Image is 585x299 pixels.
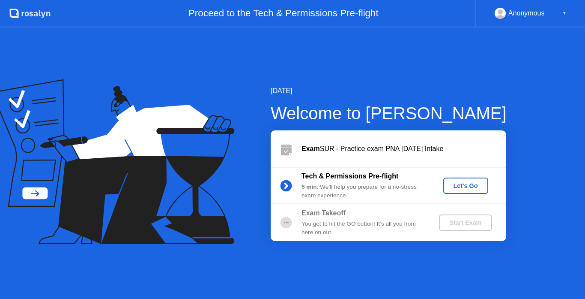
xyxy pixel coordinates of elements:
[301,144,506,154] div: SUR - Practice exam PNA [DATE] Intake
[562,8,567,19] div: ▼
[301,209,346,217] b: Exam Takeoff
[301,183,425,200] div: : We’ll help you prepare for a no-stress exam experience
[447,182,485,189] div: Let's Go
[301,145,320,152] b: Exam
[271,86,507,96] div: [DATE]
[442,219,488,226] div: Start Exam
[439,214,492,231] button: Start Exam
[508,8,545,19] div: Anonymous
[301,184,317,190] b: 5 min
[271,100,507,126] div: Welcome to [PERSON_NAME]
[301,172,398,180] b: Tech & Permissions Pre-flight
[443,178,488,194] button: Let's Go
[301,220,425,237] div: You get to hit the GO button! It’s all you from here on out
